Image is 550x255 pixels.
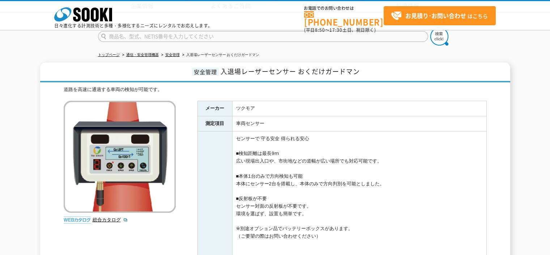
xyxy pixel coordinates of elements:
a: お見積り･お問い合わせはこちら [384,6,496,25]
img: 入退場レーザーセンサー おくだけガードマン [64,101,176,213]
strong: お見積り･お問い合わせ [405,11,466,20]
li: 入退場レーザーセンサー おくだけガードマン [181,51,260,59]
span: 入退場レーザーセンサー おくだけガードマン [221,66,360,76]
td: ツクモア [232,101,486,116]
span: (平日 ～ 土日、祝日除く) [304,27,376,33]
a: [PHONE_NUMBER] [304,11,384,26]
a: 総合カタログ [93,217,128,222]
img: webカタログ [64,216,91,224]
a: 安全管理 [165,53,180,57]
span: 安全管理 [192,68,219,76]
th: 測定項目 [197,116,232,131]
div: 道路を高速に通過する車両の検知が可能です。 [64,86,487,94]
input: 商品名、型式、NETIS番号を入力してください [98,31,428,42]
p: 日々進化する計測技術と多種・多様化するニーズにレンタルでお応えします。 [54,23,213,28]
td: 車両センサー [232,116,486,131]
span: 17:30 [329,27,342,33]
img: btn_search.png [430,27,448,46]
a: 通信・安全管理機器 [126,53,159,57]
span: はこちら [391,10,488,21]
th: メーカー [197,101,232,116]
span: 8:50 [315,27,325,33]
span: お電話でのお問い合わせは [304,6,384,10]
a: トップページ [98,53,120,57]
